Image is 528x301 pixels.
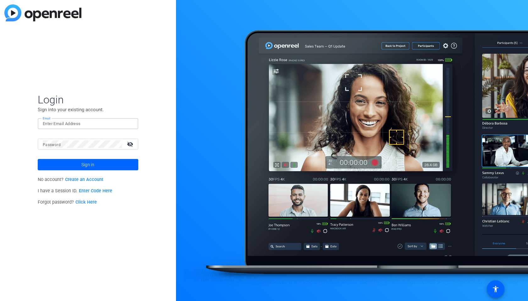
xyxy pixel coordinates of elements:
img: blue-gradient.svg [4,4,81,21]
mat-icon: visibility_off [123,140,138,149]
span: No account? [38,177,103,182]
mat-label: Password [43,143,61,147]
a: Enter Code Here [79,188,112,194]
span: Login [38,93,138,106]
span: I have a Session ID. [38,188,112,194]
mat-label: Email [43,117,51,120]
span: Sign in [81,157,94,172]
a: Click Here [75,200,97,205]
input: Enter Email Address [43,120,133,128]
mat-icon: accessibility [492,285,499,293]
a: Create an Account [65,177,103,182]
span: Forgot password? [38,200,97,205]
button: Sign in [38,159,138,170]
p: Sign into your existing account. [38,106,138,113]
